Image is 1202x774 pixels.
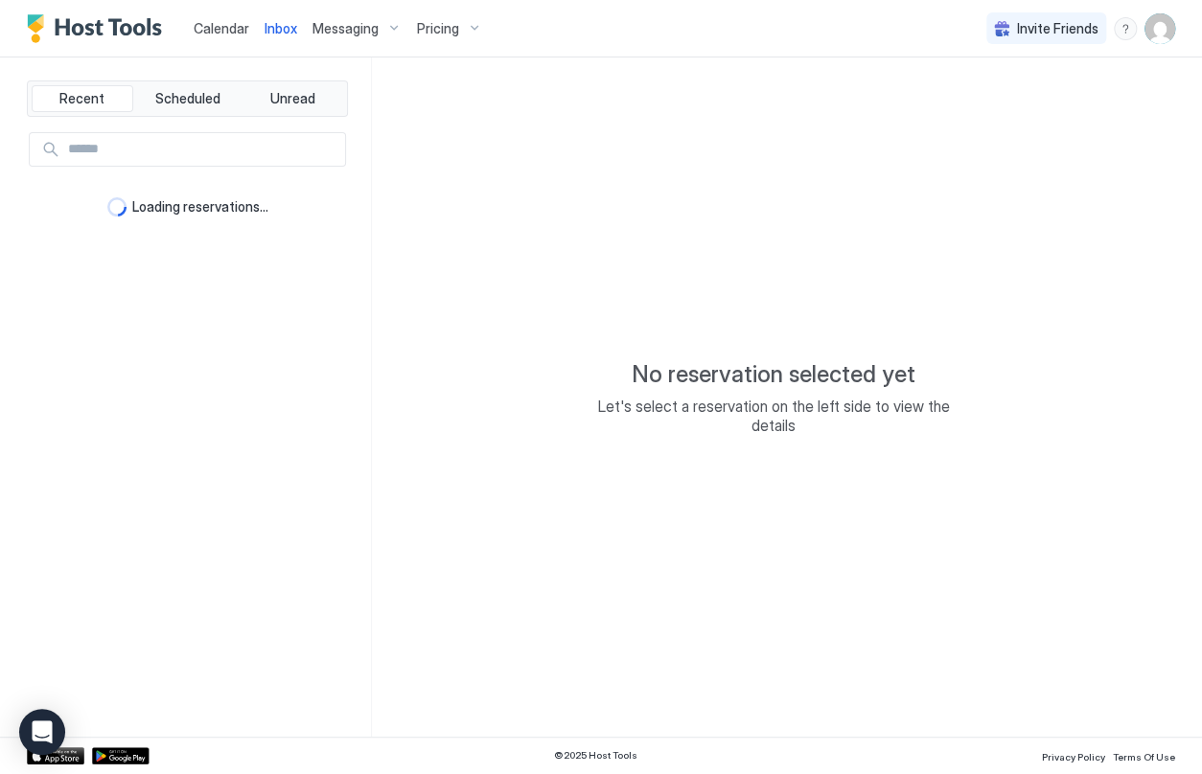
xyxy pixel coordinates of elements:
a: Inbox [265,18,297,38]
span: Invite Friends [1017,20,1098,37]
button: Unread [242,85,343,112]
span: Let's select a reservation on the left side to view the details [582,397,965,435]
span: Pricing [417,20,459,37]
span: Inbox [265,20,297,36]
a: Google Play Store [92,747,150,764]
a: Host Tools Logo [27,14,171,43]
input: Input Field [60,133,345,166]
div: User profile [1144,13,1175,44]
div: menu [1114,17,1137,40]
span: Calendar [194,20,249,36]
span: Recent [59,90,104,107]
div: tab-group [27,80,348,117]
a: Terms Of Use [1113,745,1175,765]
span: Privacy Policy [1042,751,1105,763]
span: Loading reservations... [132,198,268,216]
span: Scheduled [155,90,220,107]
a: Calendar [194,18,249,38]
span: No reservation selected yet [632,360,915,389]
span: Messaging [312,20,379,37]
button: Recent [32,85,133,112]
span: Unread [270,90,315,107]
a: App Store [27,747,84,764]
button: Scheduled [137,85,239,112]
span: © 2025 Host Tools [554,749,637,762]
span: Terms Of Use [1113,751,1175,763]
div: Open Intercom Messenger [19,709,65,755]
div: loading [107,197,127,216]
a: Privacy Policy [1042,745,1105,765]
